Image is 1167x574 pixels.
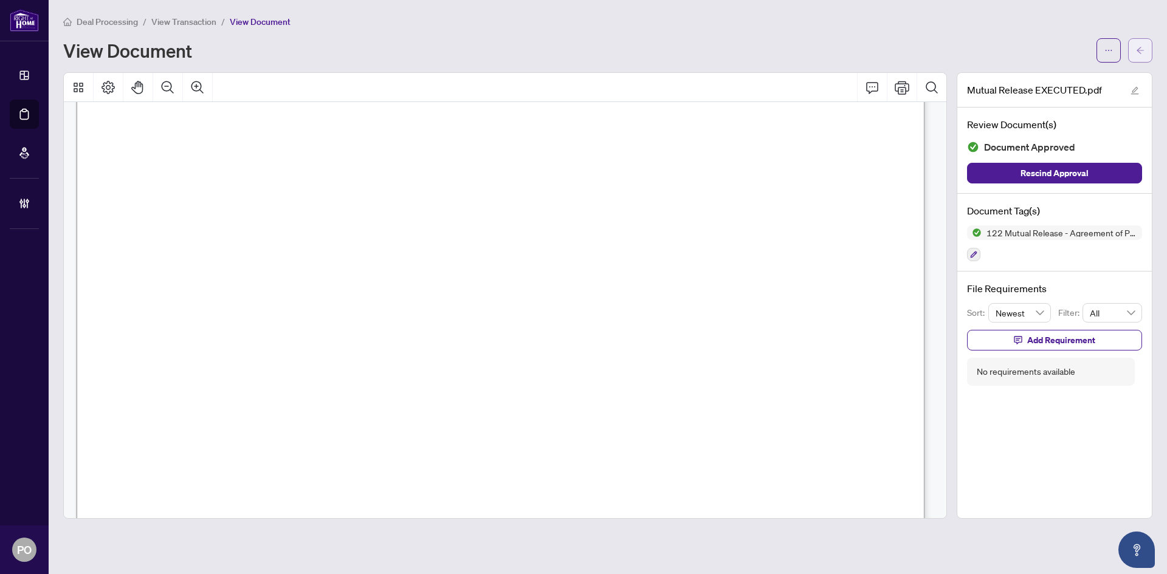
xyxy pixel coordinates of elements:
button: Rescind Approval [967,163,1142,183]
span: Deal Processing [77,16,138,27]
img: Document Status [967,141,979,153]
span: 122 Mutual Release - Agreement of Purchase and Sale [982,228,1142,237]
span: ellipsis [1104,46,1113,55]
h4: Document Tag(s) [967,203,1142,218]
h4: File Requirements [967,281,1142,296]
h4: Review Document(s) [967,117,1142,132]
span: Rescind Approval [1021,163,1089,183]
h1: View Document [63,41,192,60]
button: Open asap [1118,531,1155,568]
span: PO [17,541,32,558]
span: arrow-left [1136,46,1145,55]
p: Sort: [967,306,988,319]
span: All [1090,304,1135,322]
span: edit [1131,86,1139,95]
span: View Document [230,16,291,27]
p: Filter: [1058,306,1083,319]
img: Status Icon [967,225,982,240]
span: View Transaction [151,16,216,27]
div: No requirements available [977,365,1075,378]
span: Newest [996,304,1044,322]
li: / [143,15,146,29]
li: / [221,15,225,29]
span: Mutual Release EXECUTED.pdf [967,83,1102,97]
img: logo [10,9,39,32]
span: Document Approved [984,139,1075,155]
span: home [63,18,72,26]
span: Add Requirement [1027,330,1095,350]
button: Add Requirement [967,330,1142,350]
